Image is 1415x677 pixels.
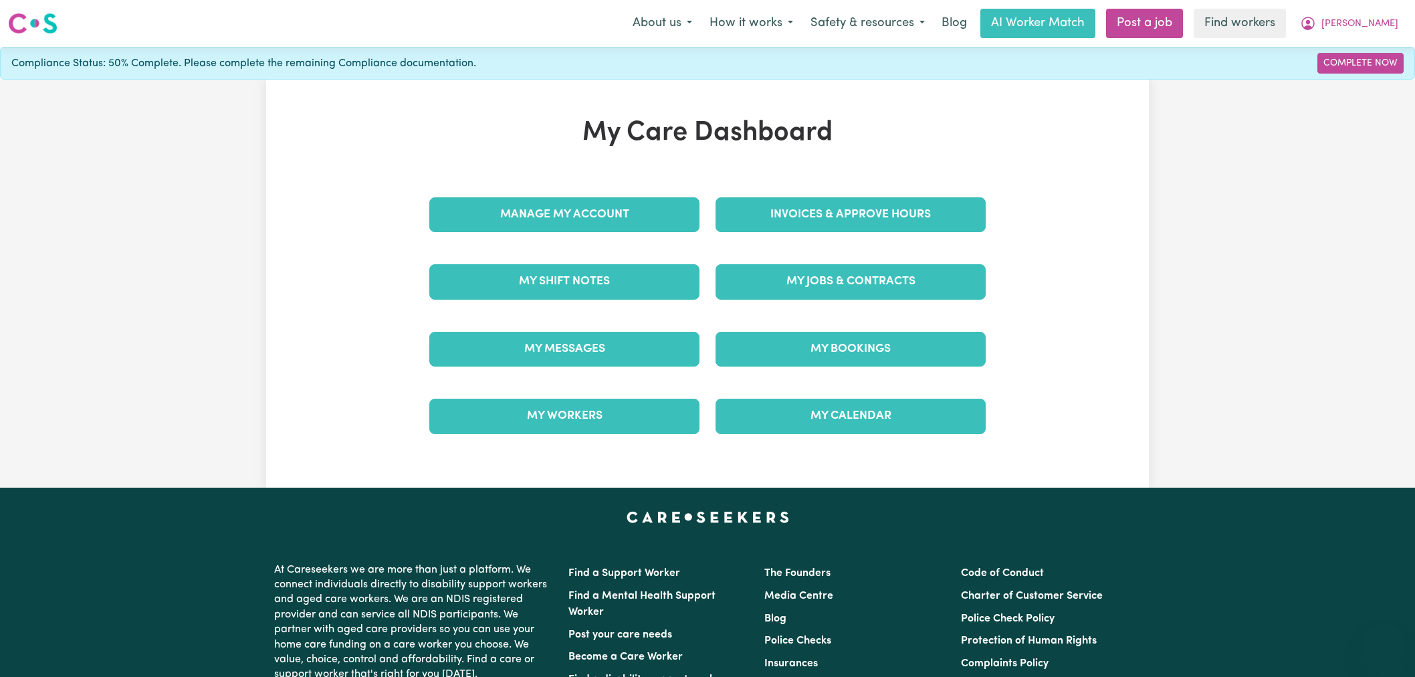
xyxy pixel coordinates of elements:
a: Invoices & Approve Hours [716,197,986,232]
a: My Workers [429,399,699,433]
a: My Bookings [716,332,986,367]
a: Complaints Policy [961,658,1049,669]
button: How it works [701,9,802,37]
a: Blog [764,613,786,624]
span: Compliance Status: 50% Complete. Please complete the remaining Compliance documentation. [11,56,476,72]
a: My Shift Notes [429,264,699,299]
a: My Jobs & Contracts [716,264,986,299]
a: Police Checks [764,636,831,646]
a: The Founders [764,568,831,579]
a: Police Check Policy [961,613,1055,624]
a: Blog [934,9,975,38]
a: Become a Care Worker [568,652,683,662]
button: About us [624,9,701,37]
a: Find a Mental Health Support Worker [568,591,716,617]
a: Careseekers home page [627,512,789,522]
a: Post a job [1106,9,1183,38]
a: Manage My Account [429,197,699,232]
a: Insurances [764,658,818,669]
h1: My Care Dashboard [421,117,994,149]
a: Post your care needs [568,630,672,640]
a: Find workers [1194,9,1286,38]
a: Find a Support Worker [568,568,680,579]
a: Charter of Customer Service [961,591,1103,601]
a: Careseekers logo [8,8,58,39]
button: My Account [1291,9,1407,37]
a: My Calendar [716,399,986,433]
span: [PERSON_NAME] [1321,17,1398,31]
img: Careseekers logo [8,11,58,35]
a: Complete Now [1317,53,1404,74]
a: My Messages [429,332,699,367]
a: AI Worker Match [980,9,1095,38]
a: Protection of Human Rights [961,636,1097,646]
button: Safety & resources [802,9,934,37]
iframe: Button to launch messaging window [1362,623,1404,666]
a: Code of Conduct [961,568,1044,579]
a: Media Centre [764,591,833,601]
